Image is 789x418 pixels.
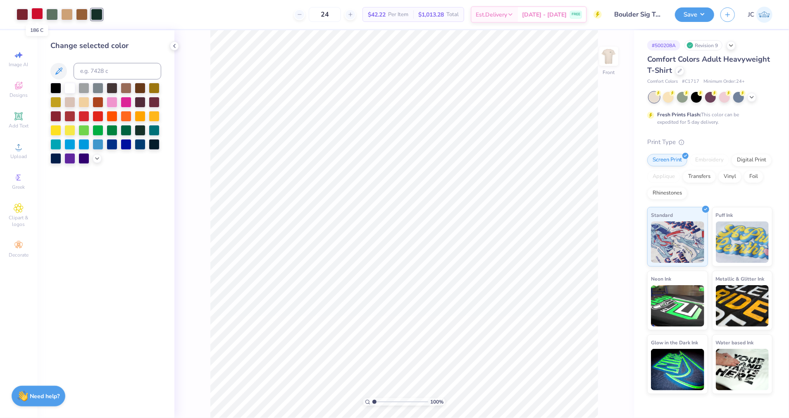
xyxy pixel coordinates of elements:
div: Screen Print [647,154,687,166]
strong: Need help? [30,392,60,400]
span: Per Item [388,10,408,19]
div: Revision 9 [684,40,722,50]
div: This color can be expedited for 5 day delivery. [657,111,759,126]
img: Puff Ink [716,221,769,263]
span: Decorate [9,252,29,258]
img: Front [601,48,617,65]
span: $42.22 [368,10,386,19]
div: Print Type [647,137,772,147]
img: Water based Ink [716,349,769,390]
span: $1,013.28 [418,10,444,19]
div: Vinyl [718,171,741,183]
div: # 500208A [647,40,680,50]
div: Rhinestones [647,187,687,199]
span: Metallic & Glitter Ink [716,274,765,283]
img: Standard [651,221,704,263]
span: [DATE] - [DATE] [522,10,567,19]
input: Untitled Design [608,6,669,23]
span: JC [748,10,754,19]
strong: Fresh Prints Flash: [657,111,701,118]
input: e.g. 7428 c [74,63,161,79]
span: Image AI [9,61,29,68]
div: 186 C [26,24,48,36]
img: Metallic & Glitter Ink [716,285,769,327]
span: 100 % [430,398,443,406]
span: FREE [572,12,580,17]
span: Minimum Order: 24 + [703,78,745,85]
img: Jovie Chen [756,7,772,23]
div: Front [603,69,615,76]
span: Upload [10,153,27,160]
div: Digital Print [732,154,772,166]
span: Greek [12,184,25,190]
span: Designs [10,92,28,98]
div: Transfers [683,171,716,183]
span: Water based Ink [716,338,754,347]
span: Est. Delivery [476,10,507,19]
span: Clipart & logos [4,214,33,228]
span: Glow in the Dark Ink [651,338,698,347]
span: Comfort Colors [647,78,678,85]
div: Change selected color [50,40,161,51]
input: – – [309,7,341,22]
span: Puff Ink [716,211,733,219]
a: JC [748,7,772,23]
span: Standard [651,211,673,219]
span: Comfort Colors Adult Heavyweight T-Shirt [647,54,770,75]
img: Neon Ink [651,285,704,327]
button: Save [675,7,714,22]
span: Total [446,10,459,19]
div: Embroidery [690,154,729,166]
div: Foil [744,171,763,183]
span: # C1717 [682,78,699,85]
div: Applique [647,171,680,183]
span: Add Text [9,123,29,129]
img: Glow in the Dark Ink [651,349,704,390]
span: Neon Ink [651,274,671,283]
